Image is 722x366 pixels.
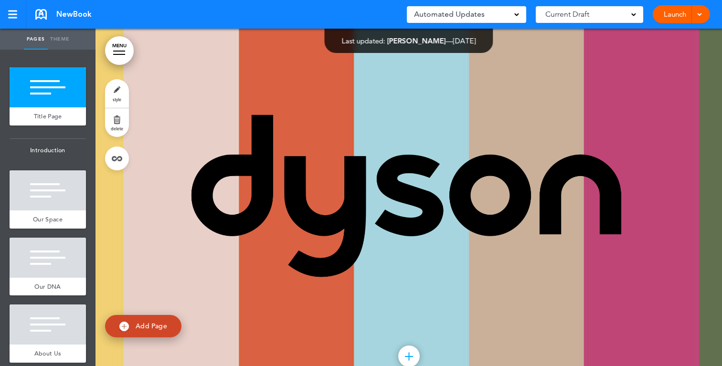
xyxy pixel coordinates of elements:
span: Current Draft [545,8,589,21]
span: About Us [34,349,61,357]
span: Title Page [34,112,62,120]
span: [DATE] [453,36,476,45]
a: Our Space [10,210,86,229]
span: NewBook [56,9,92,20]
span: Add Page [136,322,167,330]
span: Our DNA [34,282,61,291]
a: Launch [660,5,690,23]
span: Our Space [33,215,63,223]
span: style [113,96,121,102]
span: [PERSON_NAME] [387,36,446,45]
span: delete [111,125,123,131]
a: Our DNA [10,278,86,296]
img: add.svg [119,322,129,331]
a: style [105,79,129,108]
span: Introduction [10,139,86,162]
a: Theme [48,29,72,50]
a: Pages [24,29,48,50]
span: Last updated: [342,36,385,45]
a: Title Page [10,107,86,125]
a: delete [105,108,129,137]
a: About Us [10,345,86,363]
a: Add Page [105,315,181,337]
div: — [342,37,476,44]
a: MENU [105,36,134,65]
span: Automated Updates [414,8,485,21]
